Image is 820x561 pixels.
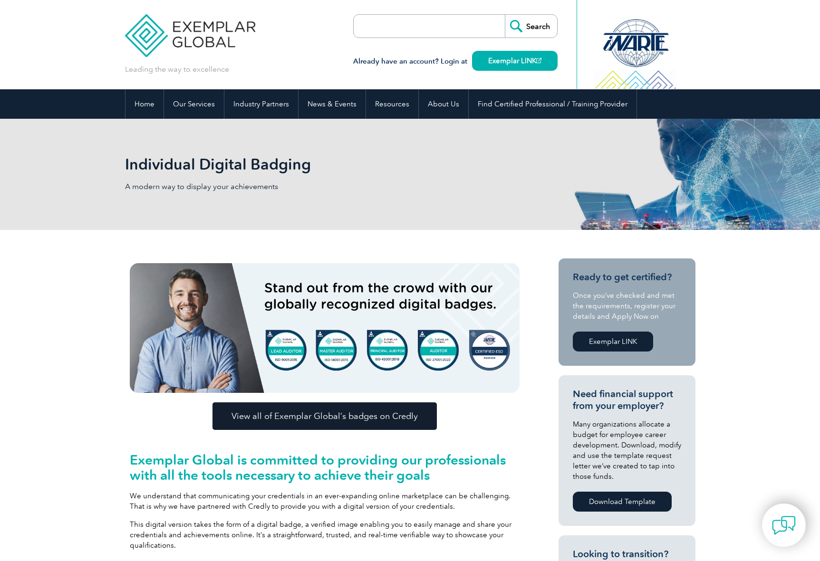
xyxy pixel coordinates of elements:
[164,89,224,119] a: Our Services
[573,419,681,482] p: Many organizations allocate a budget for employee career development. Download, modify and use th...
[125,64,229,75] p: Leading the way to excellence
[419,89,468,119] a: About Us
[573,290,681,322] p: Once you’ve checked and met the requirements, register your details and Apply Now on
[224,89,298,119] a: Industry Partners
[573,271,681,283] h3: Ready to get certified?
[130,452,520,483] h2: Exemplar Global is committed to providing our professionals with all the tools necessary to achie...
[232,412,418,420] span: View all of Exemplar Global’s badges on Credly
[573,332,653,352] a: Exemplar LINK
[366,89,418,119] a: Resources
[212,402,437,430] a: View all of Exemplar Global’s badges on Credly
[573,548,681,560] h3: Looking to transition?
[472,51,558,71] a: Exemplar LINK
[299,89,366,119] a: News & Events
[130,491,520,512] p: We understand that communicating your credentials in an ever-expanding online marketplace can be ...
[573,388,681,412] h3: Need financial support from your employer?
[573,492,672,512] a: Download Template
[536,58,541,63] img: open_square.png
[130,263,520,393] img: badges
[469,89,637,119] a: Find Certified Professional / Training Provider
[505,15,557,38] input: Search
[130,519,520,551] p: This digital version takes the form of a digital badge, a verified image enabling you to easily m...
[125,89,164,119] a: Home
[125,181,410,192] p: A modern way to display your achievements
[353,56,558,67] h3: Already have an account? Login at
[125,157,524,172] h2: Individual Digital Badging
[772,513,796,537] img: contact-chat.png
